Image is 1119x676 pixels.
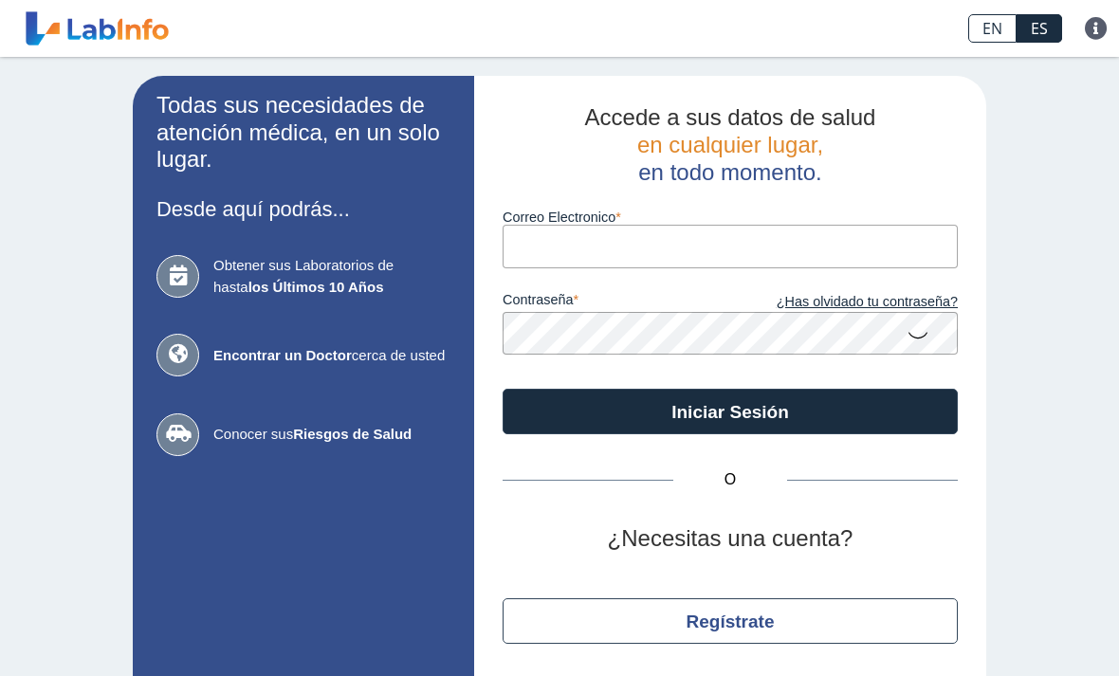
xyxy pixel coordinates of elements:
[730,292,958,313] a: ¿Has olvidado tu contraseña?
[213,255,450,298] span: Obtener sus Laboratorios de hasta
[1017,14,1062,43] a: ES
[503,389,958,434] button: Iniciar Sesión
[156,92,450,174] h2: Todas sus necesidades de atención médica, en un solo lugar.
[213,424,450,446] span: Conocer sus
[293,426,412,442] b: Riesgos de Salud
[248,279,384,295] b: los Últimos 10 Años
[213,345,450,367] span: cerca de usted
[673,468,787,491] span: O
[503,598,958,644] button: Regístrate
[585,104,876,130] span: Accede a sus datos de salud
[213,347,352,363] b: Encontrar un Doctor
[638,159,821,185] span: en todo momento.
[503,292,730,313] label: contraseña
[156,197,450,221] h3: Desde aquí podrás...
[968,14,1017,43] a: EN
[637,132,823,157] span: en cualquier lugar,
[503,525,958,553] h2: ¿Necesitas una cuenta?
[503,210,958,225] label: Correo Electronico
